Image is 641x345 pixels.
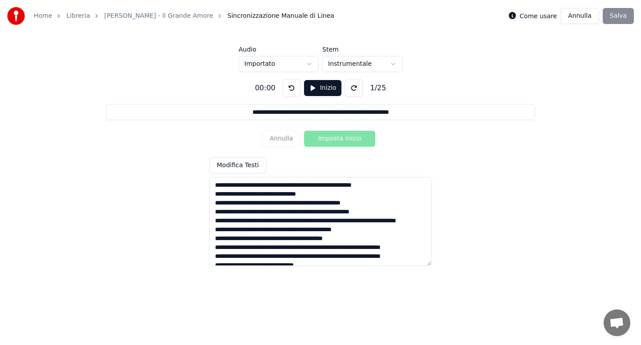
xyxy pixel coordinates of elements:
[7,7,25,25] img: youka
[227,12,334,20] span: Sincronizzazione Manuale di Linea
[322,46,402,52] label: Stem
[104,12,213,20] a: [PERSON_NAME] - Il Grande Amore
[560,8,599,24] button: Annulla
[304,80,342,96] button: Inizio
[519,13,557,19] label: Come usare
[34,12,52,20] a: Home
[366,83,389,93] div: 1 / 25
[209,157,266,173] button: Modifica Testi
[66,12,90,20] a: Libreria
[34,12,334,20] nav: breadcrumb
[252,83,279,93] div: 00:00
[239,46,319,52] label: Audio
[604,309,630,336] div: Aprire la chat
